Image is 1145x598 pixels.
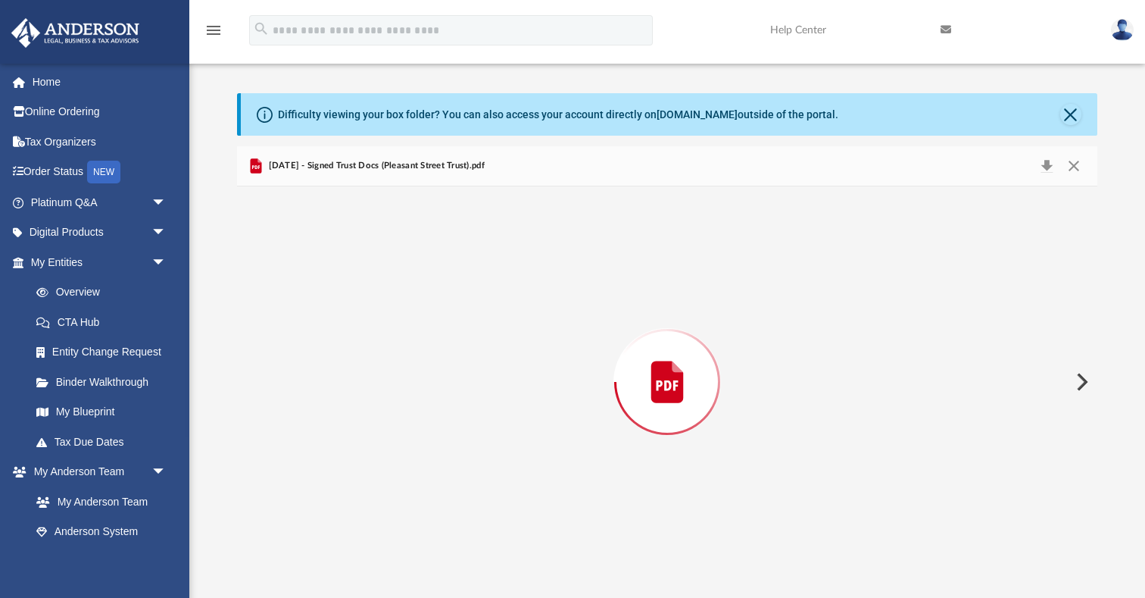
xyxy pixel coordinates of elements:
div: NEW [87,161,120,183]
a: Platinum Q&Aarrow_drop_down [11,187,189,218]
a: Order StatusNEW [11,157,189,188]
a: Binder Walkthrough [21,367,189,397]
button: Close [1060,104,1081,125]
a: CTA Hub [21,307,189,337]
img: User Pic [1111,19,1134,41]
a: Overview [21,277,189,308]
span: arrow_drop_down [151,187,182,218]
a: Anderson System [21,517,182,547]
i: menu [204,21,223,39]
a: My Blueprint [21,397,182,427]
a: Client Referrals [21,546,182,577]
a: Digital Productsarrow_drop_down [11,218,189,248]
a: Home [11,67,189,97]
div: Preview [237,146,1097,578]
button: Close [1060,155,1087,177]
i: search [253,20,270,37]
span: arrow_drop_down [151,247,182,278]
span: arrow_drop_down [151,457,182,488]
a: Entity Change Request [21,337,189,368]
button: Next File [1064,361,1097,403]
a: My Entitiesarrow_drop_down [11,247,189,277]
a: Online Ordering [11,97,189,127]
a: Tax Due Dates [21,427,189,457]
a: My Anderson Team [21,487,174,517]
span: [DATE] - Signed Trust Docs (Pleasant Street Trust).pdf [265,159,485,173]
a: My Anderson Teamarrow_drop_down [11,457,182,487]
div: Difficulty viewing your box folder? You can also access your account directly on outside of the p... [278,107,838,123]
img: Anderson Advisors Platinum Portal [7,18,144,48]
a: menu [204,29,223,39]
span: arrow_drop_down [151,218,182,249]
a: Tax Organizers [11,127,189,157]
a: [DOMAIN_NAME] [657,108,738,121]
button: Download [1033,155,1060,177]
